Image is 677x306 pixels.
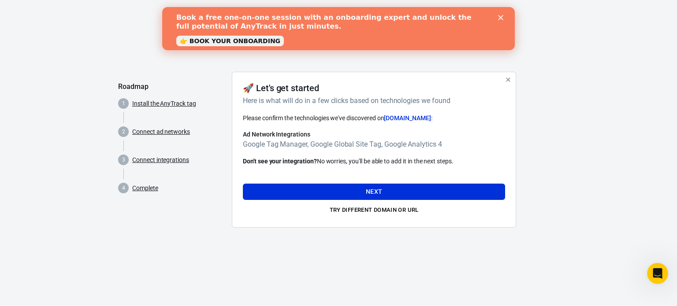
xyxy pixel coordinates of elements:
[132,184,158,193] a: Complete
[132,99,196,108] a: Install the AnyTrack tag
[132,155,189,165] a: Connect integrations
[132,127,190,136] a: Connect ad networks
[243,95,502,106] h6: Here is what will do in a few clicks based on technologies we found
[243,83,319,93] h4: 🚀 Let's get started
[243,157,505,166] p: No worries, you'll be able to add it in the next steps.
[122,157,125,163] text: 3
[243,139,505,150] h6: Google Tag Manager, Google Global Site Tag, Google Analytics 4
[118,14,559,29] div: AnyTrack
[243,130,505,139] h6: Ad Network Integrations
[243,158,317,165] strong: Don't see your integration?
[122,100,125,107] text: 1
[243,184,505,200] button: Next
[118,82,225,91] h5: Roadmap
[647,263,668,284] iframe: Intercom live chat
[162,7,515,50] iframe: Intercom live chat banner
[384,114,431,122] span: [DOMAIN_NAME]
[243,203,505,217] button: Try different domain or url
[122,129,125,135] text: 2
[122,185,125,191] text: 4
[336,8,345,13] div: Close
[243,114,432,122] span: Please confirm the technologies we've discovered on :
